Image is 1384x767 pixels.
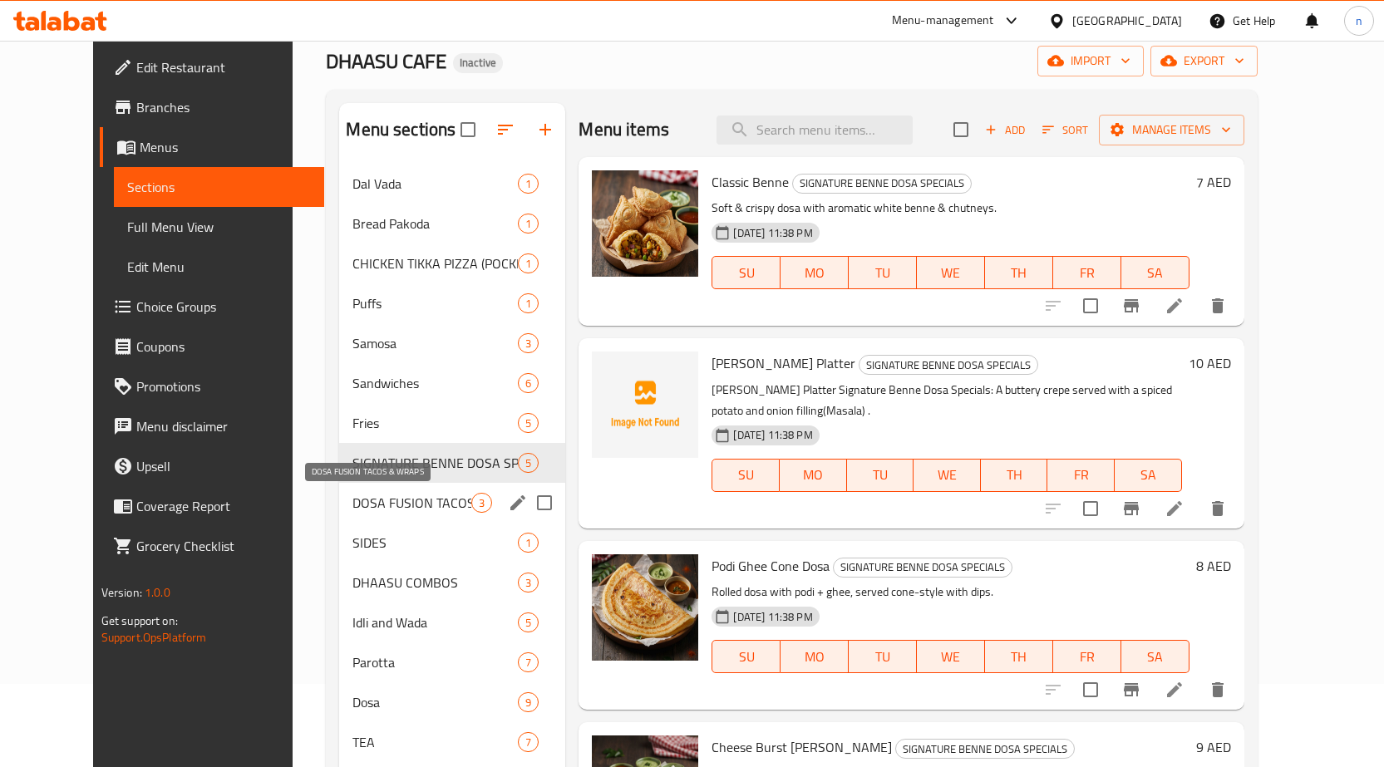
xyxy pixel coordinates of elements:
[1099,115,1244,145] button: Manage items
[978,117,1032,143] button: Add
[352,253,518,273] span: CHICKEN TIKKA PIZZA (POCKET)
[101,582,142,603] span: Version:
[1189,352,1231,375] h6: 10 AED
[339,283,565,323] div: Puffs1
[518,533,539,553] div: items
[518,174,539,194] div: items
[1032,117,1099,143] span: Sort items
[518,214,539,234] div: items
[100,327,324,366] a: Coupons
[1112,120,1231,140] span: Manage items
[352,652,518,672] span: Parotta
[992,645,1047,669] span: TH
[923,645,978,669] span: WE
[145,582,171,603] span: 1.0.0
[136,97,311,117] span: Branches
[849,640,917,673] button: TU
[518,573,539,592] div: items
[339,602,565,642] div: Idli and Wada5
[100,446,324,486] a: Upsell
[859,355,1038,375] div: SIGNATURE BENNE DOSA SPECIALS
[100,47,324,87] a: Edit Restaurant
[859,356,1037,375] span: SIGNATURE BENNE DOSA SPECIALS
[453,53,503,73] div: Inactive
[792,174,972,194] div: SIGNATURE BENNE DOSA SPECIALS
[719,645,774,669] span: SU
[352,453,518,473] span: SIGNATURE BENNE DOSA SPECIALS
[352,533,518,553] span: SIDES
[983,120,1027,140] span: Add
[519,735,538,750] span: 7
[920,463,974,487] span: WE
[100,127,324,167] a: Menus
[1121,256,1189,289] button: SA
[712,380,1181,421] p: [PERSON_NAME] Platter Signature Benne Dosa Specials: A buttery crepe served with a spiced potato ...
[352,692,518,712] div: Dosa
[1038,117,1092,143] button: Sort
[127,257,311,277] span: Edit Menu
[712,553,830,578] span: Podi Ghee Cone Dosa
[719,463,772,487] span: SU
[519,415,538,431] span: 5
[326,42,446,80] span: DHAASU CAFE
[352,293,518,313] span: Puffs
[923,261,978,285] span: WE
[1053,256,1121,289] button: FR
[136,456,311,476] span: Upsell
[352,174,518,194] span: Dal Vada
[793,174,971,193] span: SIGNATURE BENNE DOSA SPECIALS
[592,352,698,458] img: Masala Benne Platter
[943,112,978,147] span: Select section
[136,416,311,436] span: Menu disclaimer
[339,204,565,243] div: Bread Pakoda1
[136,337,311,356] span: Coupons
[519,176,538,192] span: 1
[339,483,565,523] div: DOSA FUSION TACOS & WRAPS3edit
[981,459,1048,492] button: TH
[780,459,847,492] button: MO
[519,336,538,352] span: 3
[136,297,311,317] span: Choice Groups
[712,256,781,289] button: SU
[352,612,518,632] div: Idli and Wada
[786,463,840,487] span: MO
[834,558,1012,577] span: SIGNATURE BENNE DOSA SPECIALS
[579,117,669,142] h2: Menu items
[352,333,518,353] span: Samosa
[1150,46,1258,76] button: export
[1198,286,1238,326] button: delete
[352,573,518,592] div: DHAASU COMBOS
[100,87,324,127] a: Branches
[712,640,781,673] button: SU
[781,256,849,289] button: MO
[1054,463,1108,487] span: FR
[726,225,819,241] span: [DATE] 11:38 PM
[1047,459,1115,492] button: FR
[726,427,819,443] span: [DATE] 11:38 PM
[1121,463,1175,487] span: SA
[453,56,503,70] span: Inactive
[1356,12,1362,30] span: n
[352,373,518,393] span: Sandwiches
[114,247,324,287] a: Edit Menu
[339,682,565,722] div: Dosa9
[712,351,855,376] span: [PERSON_NAME] Platter
[519,296,538,312] span: 1
[1060,645,1115,669] span: FR
[1037,46,1144,76] button: import
[985,640,1053,673] button: TH
[1196,554,1231,578] h6: 8 AED
[849,256,917,289] button: TU
[1060,261,1115,285] span: FR
[100,287,324,327] a: Choice Groups
[1115,459,1182,492] button: SA
[339,722,565,762] div: TEA7
[352,214,518,234] span: Bread Pakoda
[339,243,565,283] div: CHICKEN TIKKA PIZZA (POCKET)1
[712,170,789,194] span: Classic Benne
[1196,170,1231,194] h6: 7 AED
[518,612,539,632] div: items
